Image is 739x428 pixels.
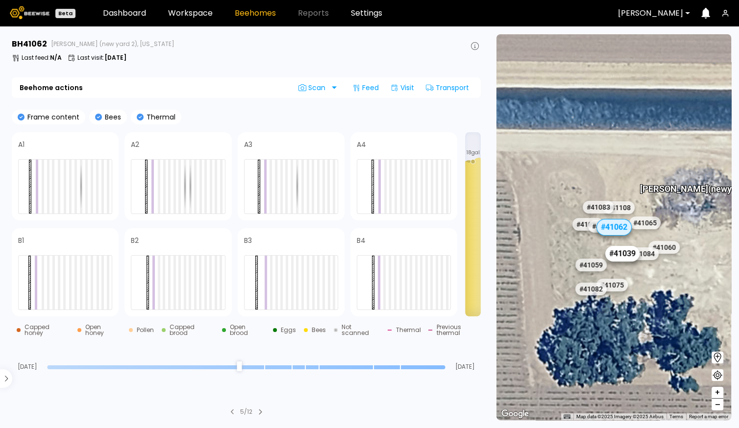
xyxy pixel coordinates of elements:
[648,241,680,254] div: # 41060
[351,9,382,17] a: Settings
[168,9,213,17] a: Workspace
[50,53,62,62] b: N/A
[244,237,252,244] h4: B3
[387,80,418,95] div: Visit
[712,387,723,399] button: +
[20,84,83,91] b: Beehome actions
[12,364,44,370] span: [DATE]
[281,327,296,333] div: Eggs
[12,40,47,48] h3: BH 41062
[422,80,473,95] div: Transport
[572,218,603,231] div: # 41057
[669,414,683,419] a: Terms (opens in new tab)
[588,220,619,233] div: # 41072
[170,324,214,336] div: Capped brood
[312,327,326,333] div: Bees
[77,55,126,61] p: Last visit :
[25,114,79,120] p: Frame content
[144,114,175,120] p: Thermal
[603,201,635,214] div: # 41108
[449,364,481,370] span: [DATE]
[235,9,276,17] a: Beehomes
[627,247,659,260] div: # 41084
[596,279,628,291] div: # 41075
[10,6,49,19] img: Beewise logo
[102,114,121,120] p: Bees
[230,324,265,336] div: Open brood
[714,386,720,399] span: +
[436,324,486,336] div: Previous thermal
[357,237,366,244] h4: B4
[298,9,329,17] span: Reports
[137,327,154,333] div: Pollen
[25,324,70,336] div: Capped honey
[104,53,126,62] b: [DATE]
[583,201,614,214] div: # 41083
[18,141,25,148] h4: A1
[85,324,121,336] div: Open honey
[564,413,570,420] button: Keyboard shortcuts
[51,41,174,47] span: [PERSON_NAME] (new yard 2), [US_STATE]
[298,84,329,92] span: Scan
[342,324,380,336] div: Not scanned
[240,407,252,416] div: 5 / 12
[499,407,531,420] a: Open this area in Google Maps (opens a new window)
[689,414,728,419] a: Report a map error
[467,150,480,155] span: 18 gal
[575,259,607,271] div: # 41059
[55,9,75,18] div: Beta
[605,246,640,262] div: # 41039
[596,219,631,236] div: # 41062
[22,55,62,61] p: Last feed :
[499,407,531,420] img: Google
[103,9,146,17] a: Dashboard
[629,216,660,229] div: # 41065
[712,399,723,410] button: –
[715,399,720,411] span: –
[131,141,139,148] h4: A2
[18,237,24,244] h4: B1
[348,80,383,95] div: Feed
[131,237,139,244] h4: B2
[357,141,366,148] h4: A4
[395,327,420,333] div: Thermal
[575,283,606,295] div: # 41082
[576,414,664,419] span: Map data ©2025 Imagery ©2025 Airbus
[244,141,252,148] h4: A3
